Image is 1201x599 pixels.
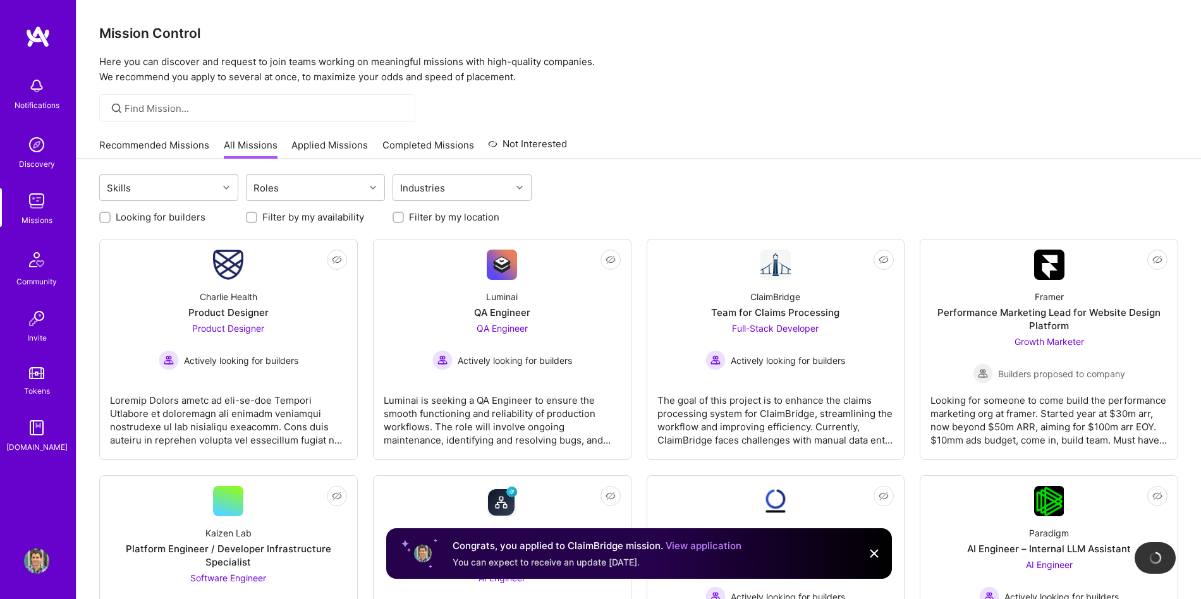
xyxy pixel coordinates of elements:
div: The goal of this project is to enhance the claims processing system for ClaimBridge, streamlining... [657,384,894,447]
a: Not Interested [488,136,567,159]
i: icon EyeClosed [332,491,342,501]
img: Invite [24,306,49,331]
img: tokens [29,367,44,379]
div: Industries [397,179,448,197]
span: Full-Stack Developer [732,323,819,334]
i: icon EyeClosed [879,491,889,501]
img: Company Logo [1034,250,1064,280]
img: Community [21,245,52,275]
img: Builders proposed to company [973,363,993,384]
img: Company Logo [760,250,791,280]
img: Close [867,546,882,561]
span: Actively looking for builders [184,354,298,367]
span: Actively looking for builders [731,354,845,367]
i: icon EyeClosed [332,255,342,265]
div: Exact Insight [475,526,529,540]
img: guide book [24,415,49,440]
a: Company LogoCharlie HealthProduct DesignerProduct Designer Actively looking for buildersActively ... [110,250,347,449]
img: User profile [413,543,433,564]
a: Company LogoClaimBridgeTeam for Claims ProcessingFull-Stack Developer Actively looking for builde... [657,250,894,449]
span: Builders proposed to company [998,367,1125,380]
div: Tokens [24,384,50,397]
i: icon EyeClosed [1152,491,1162,501]
div: Discovery [19,157,55,171]
span: Product Designer [192,323,264,334]
div: Skills [104,179,134,197]
div: Notifications [15,99,59,112]
div: Product Designer [188,306,269,319]
h3: Mission Control [99,25,1178,41]
img: loading [1149,551,1162,565]
div: Invite [27,331,47,344]
i: icon Chevron [516,185,523,191]
div: Performance Marketing Lead for Website Design Platform [930,306,1167,332]
div: Congrats, you applied to ClaimBridge mission. [453,538,741,554]
input: Find Mission... [125,102,406,115]
img: Actively looking for builders [159,350,179,370]
div: QA Engineer [474,306,530,319]
img: User Avatar [24,548,49,574]
div: Missions [21,214,52,227]
img: Company Logo [1034,486,1064,516]
div: Paystandards [747,526,804,540]
div: Looking for someone to come build the performance marketing org at framer. Started year at $30m a... [930,384,1167,447]
i: icon Chevron [223,185,229,191]
div: ClaimBridge [750,290,800,303]
span: Growth Marketer [1015,336,1084,347]
img: Company Logo [487,250,517,280]
a: View application [666,540,741,552]
i: icon SearchGrey [109,101,124,116]
div: Team for Claims Processing [711,306,839,319]
img: Actively looking for builders [432,350,453,370]
img: bell [24,73,49,99]
label: Looking for builders [116,210,205,224]
label: Filter by my location [409,210,499,224]
a: Company LogoLuminaiQA EngineerQA Engineer Actively looking for buildersActively looking for build... [384,250,621,449]
div: Charlie Health [200,290,257,303]
div: Framer [1035,290,1064,303]
img: Company Logo [487,486,517,516]
div: Roles [250,179,282,197]
img: teamwork [24,188,49,214]
div: Luminai is seeking a QA Engineer to ensure the smooth functioning and reliability of production w... [384,384,621,447]
a: User Avatar [21,548,52,574]
span: Actively looking for builders [458,354,572,367]
a: Recommended Missions [99,138,209,159]
img: Company Logo [213,250,243,280]
div: Luminai [486,290,518,303]
label: Filter by my availability [262,210,364,224]
img: Actively looking for builders [705,350,726,370]
a: Company LogoFramerPerformance Marketing Lead for Website Design PlatformGrowth Marketer Builders ... [930,250,1167,449]
i: icon EyeClosed [1152,255,1162,265]
div: Paradigm [1029,526,1069,540]
i: icon EyeClosed [606,255,616,265]
a: All Missions [224,138,277,159]
i: icon Chevron [370,185,376,191]
img: discovery [24,132,49,157]
div: Kaizen Lab [205,526,252,540]
div: Loremip Dolors ametc ad eli-se-doe Tempori Utlabore et doloremagn ali enimadm veniamqui nostrudex... [110,384,347,447]
div: You can expect to receive an update [DATE]. [453,556,741,569]
a: Completed Missions [382,138,474,159]
span: QA Engineer [477,323,528,334]
img: logo [25,25,51,48]
i: icon EyeClosed [879,255,889,265]
a: Applied Missions [291,138,368,159]
p: Here you can discover and request to join teams working on meaningful missions with high-quality ... [99,54,1178,85]
img: Company Logo [760,486,791,516]
div: [DOMAIN_NAME] [6,440,68,454]
i: icon EyeClosed [606,491,616,501]
div: Community [16,275,57,288]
